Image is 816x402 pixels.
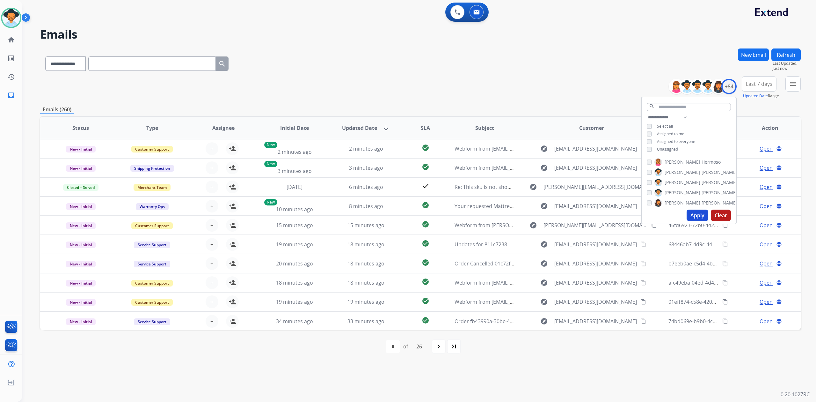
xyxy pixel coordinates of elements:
[347,318,384,325] span: 33 minutes ago
[742,76,776,92] button: Last 7 days
[773,61,801,66] span: Last Updated:
[760,183,773,191] span: Open
[540,317,548,325] mat-icon: explore
[455,145,599,152] span: Webform from [EMAIL_ADDRESS][DOMAIN_NAME] on [DATE]
[771,48,801,61] button: Refresh
[776,242,782,247] mat-icon: language
[63,184,98,191] span: Closed – Solved
[773,66,801,71] span: Just now
[529,221,537,229] mat-icon: explore
[665,179,700,186] span: [PERSON_NAME]
[66,299,96,306] span: New - Initial
[347,260,384,267] span: 18 minutes ago
[649,103,655,109] mat-icon: search
[760,317,773,325] span: Open
[206,315,218,328] button: +
[668,279,763,286] span: afc49eba-04ed-4d4d-87bf-abefadc4f729
[657,123,673,129] span: Select all
[540,298,548,306] mat-icon: explore
[722,222,728,228] mat-icon: content_copy
[657,146,678,152] span: Unassigned
[287,183,302,190] span: [DATE]
[540,260,548,267] mat-icon: explore
[722,280,728,286] mat-icon: content_copy
[665,200,700,206] span: [PERSON_NAME]
[422,144,429,152] mat-icon: check_circle
[276,298,313,305] span: 19 minutes ago
[760,279,773,287] span: Open
[665,190,700,196] span: [PERSON_NAME]
[280,124,309,132] span: Initial Date
[455,222,638,229] span: Webform from [PERSON_NAME][EMAIL_ADDRESS][DOMAIN_NAME] on [DATE]
[264,161,277,167] p: New
[640,261,646,266] mat-icon: content_copy
[640,280,646,286] mat-icon: content_copy
[760,164,773,172] span: Open
[382,124,390,132] mat-icon: arrow_downward
[349,145,383,152] span: 2 minutes ago
[746,83,772,85] span: Last 7 days
[760,202,773,210] span: Open
[278,167,312,175] span: 3 minutes ago
[450,343,458,350] mat-icon: last_page
[422,297,429,305] mat-icon: check_circle
[722,318,728,324] mat-icon: content_copy
[229,298,236,306] mat-icon: person_add
[738,48,769,61] button: New Email
[776,146,782,152] mat-icon: language
[72,124,89,132] span: Status
[668,318,766,325] span: 74bd069e-b9b0-4c5c-95cd-f17d0a298686
[722,299,728,305] mat-icon: content_copy
[554,164,637,172] span: [EMAIL_ADDRESS][DOMAIN_NAME]
[131,299,173,306] span: Customer Support
[66,203,96,210] span: New - Initial
[40,28,801,41] h2: Emails
[264,142,277,148] p: New
[347,298,384,305] span: 19 minutes ago
[540,145,548,153] mat-icon: explore
[668,260,769,267] span: b7eeb0ae-c5d4-4b6d-90d8-72ee982e888b
[743,93,768,99] button: Updated Date
[422,259,429,266] mat-icon: check_circle
[229,145,236,153] mat-icon: person_add
[66,280,96,287] span: New - Initial
[66,222,96,229] span: New - Initial
[131,280,173,287] span: Customer Support
[554,202,637,210] span: [EMAIL_ADDRESS][DOMAIN_NAME]
[640,299,646,305] mat-icon: content_copy
[540,279,548,287] mat-icon: explore
[206,257,218,270] button: +
[776,299,782,305] mat-icon: language
[760,260,773,267] span: Open
[455,203,545,210] span: Your requested Mattress Firm receipt
[229,279,236,287] mat-icon: person_add
[7,36,15,44] mat-icon: home
[206,161,218,174] button: +
[210,317,213,325] span: +
[665,159,700,165] span: [PERSON_NAME]
[134,184,171,191] span: Merchant Team
[210,202,213,210] span: +
[554,241,637,248] span: [EMAIL_ADDRESS][DOMAIN_NAME]
[455,279,599,286] span: Webform from [EMAIL_ADDRESS][DOMAIN_NAME] on [DATE]
[543,221,647,229] span: [PERSON_NAME][EMAIL_ADDRESS][DOMAIN_NAME]
[422,201,429,209] mat-icon: check_circle
[760,298,773,306] span: Open
[475,124,494,132] span: Subject
[229,202,236,210] mat-icon: person_add
[7,92,15,99] mat-icon: inbox
[668,222,767,229] span: 46fd6923-72b0-442d-b1be-0aeee5ecd48e
[455,241,634,248] span: Updates for 811c7238-76e2-48ad-bcab-8f72173b8dfd_Cris [PERSON_NAME]
[136,203,169,210] span: Warranty Ops
[342,124,377,132] span: Updated Date
[455,183,618,190] span: Re: This sku is not showing extend available? [URL][DOMAIN_NAME]..
[554,145,637,153] span: [EMAIL_ADDRESS][DOMAIN_NAME]
[554,317,637,325] span: [EMAIL_ADDRESS][DOMAIN_NAME]
[210,164,213,172] span: +
[206,238,218,251] button: +
[687,210,708,221] button: Apply
[668,241,766,248] span: 68446ab7-4d9c-445c-b02b-89fadcdb3c78
[743,93,779,99] span: Range
[206,219,218,232] button: +
[760,241,773,248] span: Open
